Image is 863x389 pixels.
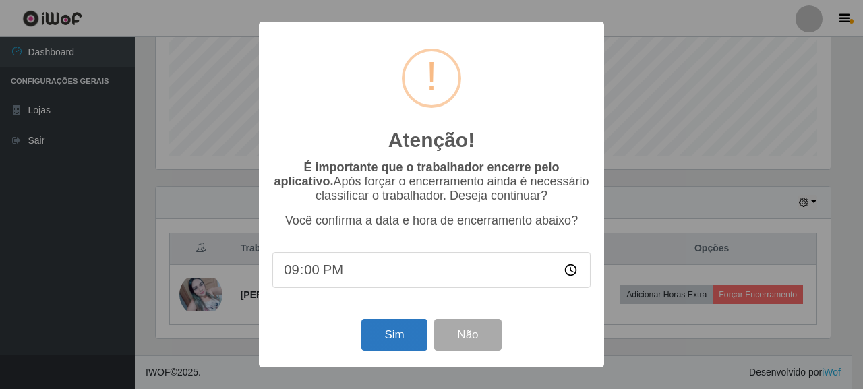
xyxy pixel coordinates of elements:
h2: Atenção! [388,128,475,152]
button: Sim [361,319,427,351]
p: Você confirma a data e hora de encerramento abaixo? [272,214,591,228]
p: Após forçar o encerramento ainda é necessário classificar o trabalhador. Deseja continuar? [272,160,591,203]
button: Não [434,319,501,351]
b: É importante que o trabalhador encerre pelo aplicativo. [274,160,559,188]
